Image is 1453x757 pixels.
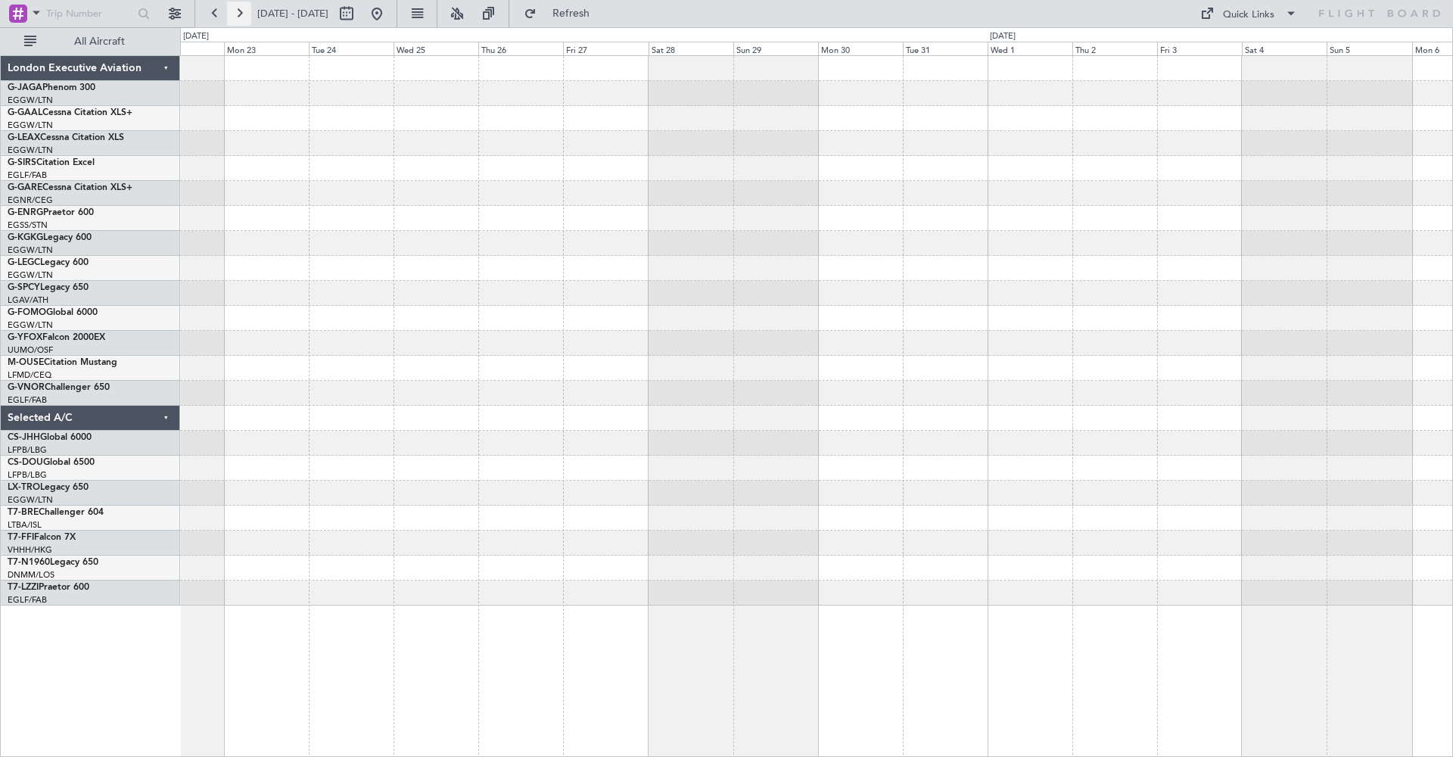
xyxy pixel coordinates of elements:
button: Refresh [517,2,608,26]
span: T7-N1960 [8,558,50,567]
a: G-LEGCLegacy 600 [8,258,89,267]
a: EGLF/FAB [8,170,47,181]
span: G-SIRS [8,158,36,167]
div: Sat 4 [1242,42,1327,55]
button: Quick Links [1193,2,1305,26]
a: LFPB/LBG [8,469,47,481]
a: EGSS/STN [8,220,48,231]
a: G-KGKGLegacy 600 [8,233,92,242]
span: LX-TRO [8,483,40,492]
a: G-SIRSCitation Excel [8,158,95,167]
a: EGGW/LTN [8,145,53,156]
span: M-OUSE [8,358,44,367]
div: Tue 24 [309,42,394,55]
div: [DATE] [990,30,1016,43]
a: T7-FFIFalcon 7X [8,533,76,542]
a: EGGW/LTN [8,120,53,131]
input: Trip Number [46,2,133,25]
div: Wed 1 [988,42,1072,55]
a: G-FOMOGlobal 6000 [8,308,98,317]
div: Mon 23 [224,42,309,55]
span: G-VNOR [8,383,45,392]
a: EGGW/LTN [8,95,53,106]
a: CS-DOUGlobal 6500 [8,458,95,467]
a: EGLF/FAB [8,594,47,606]
a: LX-TROLegacy 650 [8,483,89,492]
div: Sun 5 [1327,42,1411,55]
div: Quick Links [1223,8,1274,23]
span: G-FOMO [8,308,46,317]
span: G-YFOX [8,333,42,342]
div: Sat 28 [649,42,733,55]
a: EGGW/LTN [8,319,53,331]
span: [DATE] - [DATE] [257,7,328,20]
div: Sun 22 [139,42,224,55]
a: EGNR/CEG [8,195,53,206]
span: All Aircraft [39,36,160,47]
span: CS-DOU [8,458,43,467]
a: G-LEAXCessna Citation XLS [8,133,124,142]
span: G-SPCY [8,283,40,292]
a: LTBA/ISL [8,519,42,531]
a: LFPB/LBG [8,444,47,456]
a: G-VNORChallenger 650 [8,383,110,392]
a: EGGW/LTN [8,245,53,256]
a: G-JAGAPhenom 300 [8,83,95,92]
a: G-GAALCessna Citation XLS+ [8,108,132,117]
span: G-GAAL [8,108,42,117]
a: EGLF/FAB [8,394,47,406]
a: UUMO/OSF [8,344,53,356]
a: T7-BREChallenger 604 [8,508,104,517]
div: [DATE] [183,30,209,43]
a: EGGW/LTN [8,494,53,506]
div: Sun 29 [733,42,818,55]
div: Thu 26 [478,42,563,55]
span: T7-FFI [8,533,34,542]
span: T7-BRE [8,508,39,517]
a: M-OUSECitation Mustang [8,358,117,367]
a: G-ENRGPraetor 600 [8,208,94,217]
span: G-ENRG [8,208,43,217]
span: G-LEAX [8,133,40,142]
span: Refresh [540,8,603,19]
span: T7-LZZI [8,583,39,592]
div: Thu 2 [1072,42,1157,55]
a: EGGW/LTN [8,269,53,281]
a: G-GARECessna Citation XLS+ [8,183,132,192]
div: Fri 3 [1157,42,1242,55]
button: All Aircraft [17,30,164,54]
a: DNMM/LOS [8,569,54,581]
span: CS-JHH [8,433,40,442]
div: Mon 30 [818,42,903,55]
span: G-KGKG [8,233,43,242]
span: G-LEGC [8,258,40,267]
a: G-YFOXFalcon 2000EX [8,333,105,342]
a: LFMD/CEQ [8,369,51,381]
div: Tue 31 [903,42,988,55]
div: Wed 25 [394,42,478,55]
a: T7-N1960Legacy 650 [8,558,98,567]
a: VHHH/HKG [8,544,52,556]
a: G-SPCYLegacy 650 [8,283,89,292]
div: Fri 27 [563,42,648,55]
span: G-JAGA [8,83,42,92]
span: G-GARE [8,183,42,192]
a: CS-JHHGlobal 6000 [8,433,92,442]
a: T7-LZZIPraetor 600 [8,583,89,592]
a: LGAV/ATH [8,294,48,306]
